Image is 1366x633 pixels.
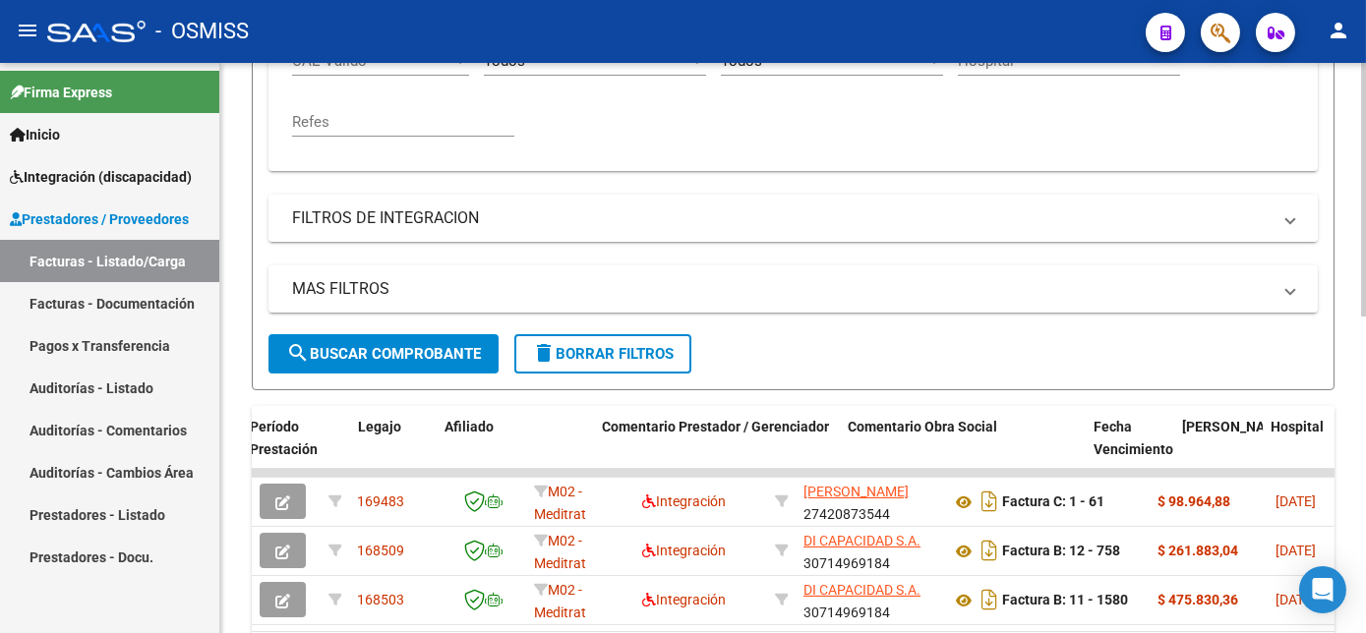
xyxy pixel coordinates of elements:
[1158,543,1238,558] strong: $ 261.883,04
[848,419,997,434] span: Comentario Obra Social
[803,481,935,522] div: 27420873544
[514,334,691,374] button: Borrar Filtros
[1276,543,1316,558] span: [DATE]
[1094,419,1173,457] span: Fecha Vencimiento
[803,579,935,620] div: 30714969184
[1002,593,1128,608] strong: Factura B: 11 - 1580
[292,278,1271,300] mat-panel-title: MAS FILTROS
[594,406,840,492] datatable-header-cell: Comentario Prestador / Gerenciador
[350,406,407,492] datatable-header-cell: Legajo
[445,419,494,434] span: Afiliado
[10,82,112,103] span: Firma Express
[357,543,404,558] span: 168509
[1002,494,1104,510] strong: Factura C: 1 - 61
[1276,493,1316,509] span: [DATE]
[357,592,404,607] span: 168503
[1158,493,1230,509] strong: $ 98.964,88
[1158,592,1238,607] strong: $ 475.830,36
[268,265,1318,313] mat-expansion-panel-header: MAS FILTROS
[1271,419,1324,434] span: Hospital
[286,345,481,363] span: Buscar Comprobante
[642,493,726,509] span: Integración
[10,208,189,230] span: Prestadores / Proveedores
[1086,406,1174,492] datatable-header-cell: Fecha Vencimiento
[803,582,921,598] span: DI CAPACIDAD S.A.
[534,582,586,620] span: M02 - Meditrat
[437,406,594,492] datatable-header-cell: Afiliado
[1276,592,1316,607] span: [DATE]
[977,584,1002,615] i: Descargar documento
[155,10,249,53] span: - OSMISS
[532,341,556,365] mat-icon: delete
[268,334,499,374] button: Buscar Comprobante
[268,195,1318,242] mat-expansion-panel-header: FILTROS DE INTEGRACION
[1327,19,1350,42] mat-icon: person
[840,406,1086,492] datatable-header-cell: Comentario Obra Social
[358,419,401,434] span: Legajo
[532,345,674,363] span: Borrar Filtros
[250,419,318,457] span: Período Prestación
[803,530,935,571] div: 30714969184
[534,533,586,571] span: M02 - Meditrat
[16,19,39,42] mat-icon: menu
[803,533,921,548] span: DI CAPACIDAD S.A.
[242,406,350,492] datatable-header-cell: Período Prestación
[977,486,1002,517] i: Descargar documento
[1299,566,1346,613] div: Open Intercom Messenger
[642,543,726,558] span: Integración
[803,484,909,499] span: [PERSON_NAME]
[534,484,586,522] span: M02 - Meditrat
[977,535,1002,566] i: Descargar documento
[1002,544,1120,559] strong: Factura B: 12 - 758
[602,419,829,434] span: Comentario Prestador / Gerenciador
[1182,419,1288,434] span: [PERSON_NAME]
[10,124,60,145] span: Inicio
[1174,406,1263,492] datatable-header-cell: Fecha Confimado
[292,207,1271,229] mat-panel-title: FILTROS DE INTEGRACION
[357,493,404,509] span: 169483
[10,166,192,188] span: Integración (discapacidad)
[286,341,310,365] mat-icon: search
[642,592,726,607] span: Integración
